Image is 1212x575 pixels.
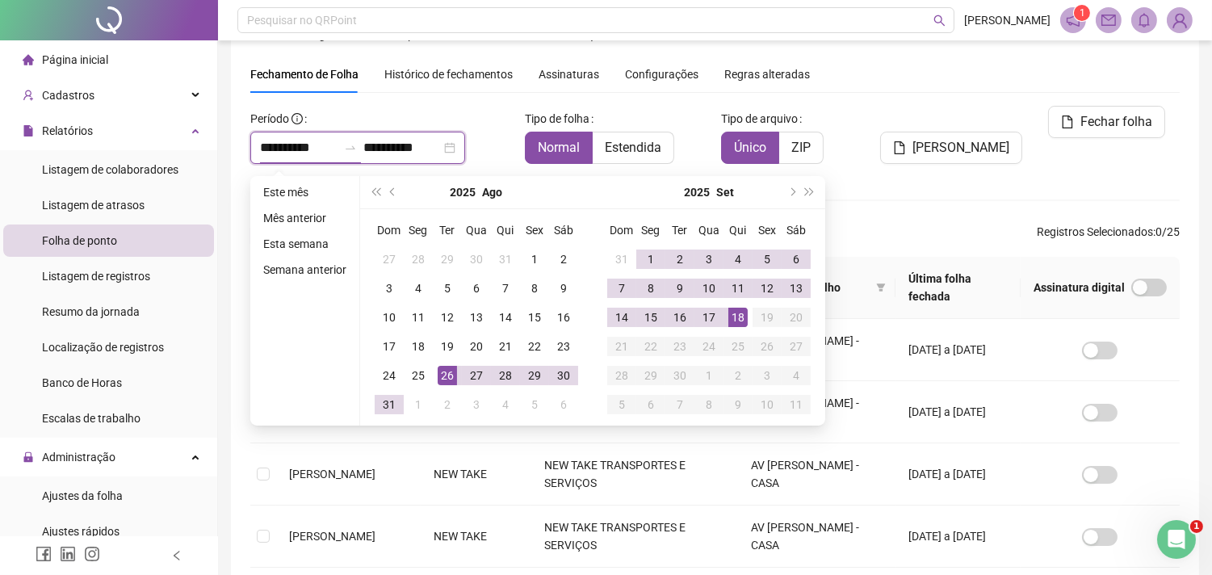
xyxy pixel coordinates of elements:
[525,250,544,269] div: 1
[42,341,164,354] span: Localização de registros
[23,125,34,136] span: file
[723,303,753,332] td: 2025-09-18
[757,395,777,414] div: 10
[531,506,738,568] td: NEW TAKE TRANSPORTES E SERVIÇOS
[801,176,819,208] button: super-next-year
[636,245,665,274] td: 2025-09-01
[525,337,544,356] div: 22
[42,270,150,283] span: Listagem de registros
[636,332,665,361] td: 2025-09-22
[641,308,661,327] div: 15
[549,245,578,274] td: 2025-08-02
[554,308,573,327] div: 16
[525,308,544,327] div: 15
[467,395,486,414] div: 3
[42,525,120,538] span: Ajustes rápidos
[757,279,777,298] div: 12
[880,132,1022,164] button: [PERSON_NAME]
[538,140,580,155] span: Normal
[738,443,896,506] td: AV [PERSON_NAME] - CASA
[699,395,719,414] div: 8
[786,308,806,327] div: 20
[23,54,34,65] span: home
[670,279,690,298] div: 9
[496,250,515,269] div: 31
[670,366,690,385] div: 30
[491,303,520,332] td: 2025-08-14
[491,332,520,361] td: 2025-08-21
[496,395,515,414] div: 4
[782,390,811,419] td: 2025-10-11
[757,366,777,385] div: 3
[721,110,798,128] span: Tipo de arquivo
[42,376,122,389] span: Banco de Horas
[404,245,433,274] td: 2025-07-28
[404,216,433,245] th: Seg
[612,337,631,356] div: 21
[665,332,694,361] td: 2025-09-23
[753,245,782,274] td: 2025-09-05
[694,390,723,419] td: 2025-10-08
[782,274,811,303] td: 2025-09-13
[1157,520,1196,559] iframe: Intercom live chat
[549,361,578,390] td: 2025-08-30
[549,216,578,245] th: Sáb
[665,303,694,332] td: 2025-09-16
[409,366,428,385] div: 25
[1074,5,1090,21] sup: 1
[531,443,738,506] td: NEW TAKE TRANSPORTES E SERVIÇOS
[607,303,636,332] td: 2025-09-14
[641,337,661,356] div: 22
[1190,520,1203,533] span: 1
[433,361,462,390] td: 2025-08-26
[612,308,631,327] div: 14
[607,245,636,274] td: 2025-08-31
[433,216,462,245] th: Ter
[367,176,384,208] button: super-prev-year
[933,15,946,27] span: search
[438,366,457,385] div: 26
[607,390,636,419] td: 2025-10-05
[895,381,1021,443] td: [DATE] a [DATE]
[42,199,145,212] span: Listagem de atrasos
[42,234,117,247] span: Folha de ponto
[409,395,428,414] div: 1
[496,366,515,385] div: 28
[612,250,631,269] div: 31
[1137,13,1151,27] span: bell
[895,257,1021,319] th: Última folha fechada
[1168,8,1192,32] img: 83797
[723,216,753,245] th: Qui
[404,332,433,361] td: 2025-08-18
[404,274,433,303] td: 2025-08-04
[786,279,806,298] div: 13
[876,283,886,292] span: filter
[171,550,182,561] span: left
[451,176,476,208] button: year panel
[694,216,723,245] th: Qua
[964,11,1051,29] span: [PERSON_NAME]
[525,279,544,298] div: 8
[607,332,636,361] td: 2025-09-21
[723,390,753,419] td: 2025-10-09
[694,303,723,332] td: 2025-09-17
[641,366,661,385] div: 29
[699,366,719,385] div: 1
[438,250,457,269] div: 29
[753,303,782,332] td: 2025-09-19
[42,124,93,137] span: Relatórios
[491,390,520,419] td: 2025-09-04
[491,274,520,303] td: 2025-08-07
[380,337,399,356] div: 17
[554,250,573,269] div: 2
[782,303,811,332] td: 2025-09-20
[520,303,549,332] td: 2025-08-15
[404,390,433,419] td: 2025-09-01
[462,303,491,332] td: 2025-08-13
[257,260,353,279] li: Semana anterior
[670,337,690,356] div: 23
[291,113,303,124] span: info-circle
[375,332,404,361] td: 2025-08-17
[375,274,404,303] td: 2025-08-03
[636,216,665,245] th: Seg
